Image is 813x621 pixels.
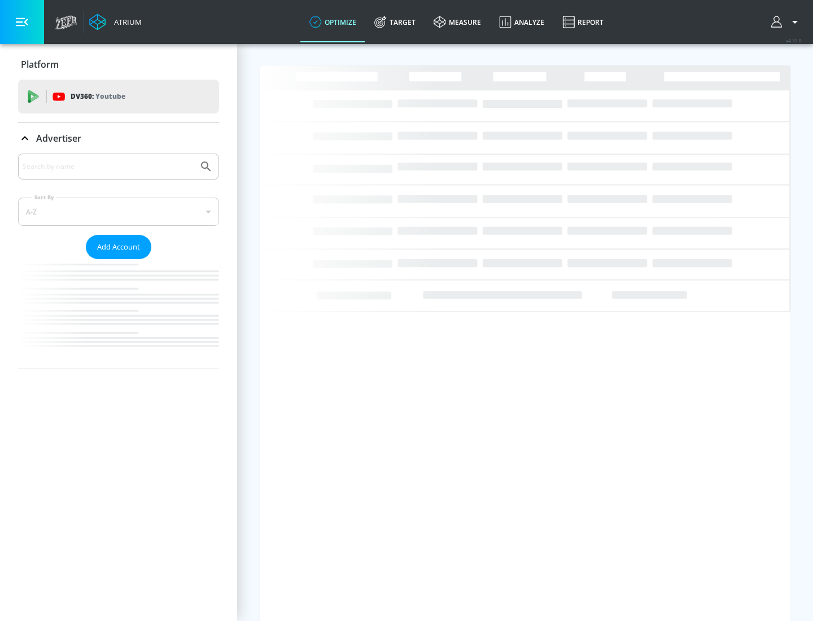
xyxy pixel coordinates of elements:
[18,259,219,369] nav: list of Advertiser
[786,37,802,43] span: v 4.32.0
[365,2,425,42] a: Target
[23,159,194,174] input: Search by name
[425,2,490,42] a: measure
[21,58,59,71] p: Platform
[71,90,125,103] p: DV360:
[300,2,365,42] a: optimize
[18,49,219,80] div: Platform
[18,123,219,154] div: Advertiser
[18,198,219,226] div: A-Z
[86,235,151,259] button: Add Account
[89,14,142,30] a: Atrium
[18,154,219,369] div: Advertiser
[110,17,142,27] div: Atrium
[97,240,140,253] span: Add Account
[36,132,81,145] p: Advertiser
[490,2,553,42] a: Analyze
[32,194,56,201] label: Sort By
[553,2,613,42] a: Report
[95,90,125,102] p: Youtube
[18,80,219,113] div: DV360: Youtube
